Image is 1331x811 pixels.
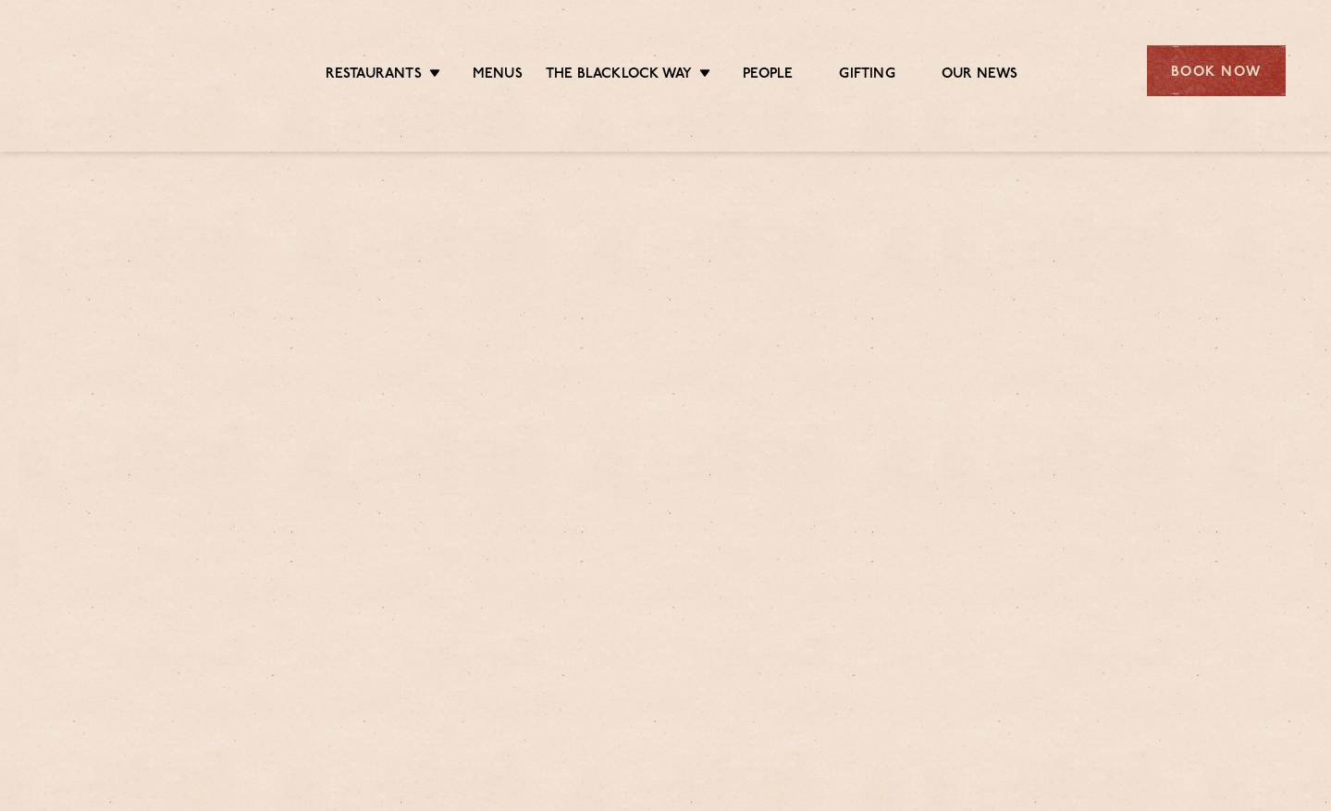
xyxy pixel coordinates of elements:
img: svg%3E [46,18,206,124]
a: People [743,66,793,86]
a: Menus [473,66,523,86]
a: Gifting [839,66,894,86]
a: Restaurants [326,66,422,86]
div: Book Now [1147,45,1286,96]
a: Our News [942,66,1018,86]
a: The Blacklock Way [546,66,692,86]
